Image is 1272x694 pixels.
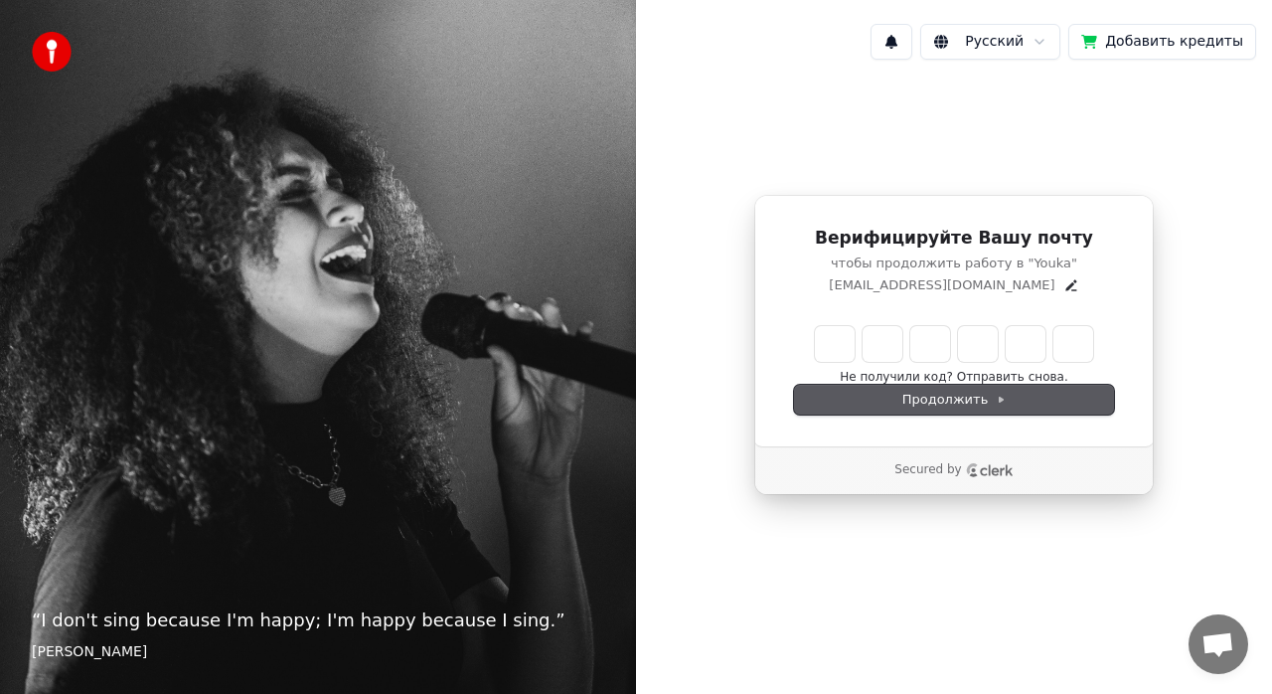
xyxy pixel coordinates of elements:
[32,32,72,72] img: youka
[794,255,1114,272] p: чтобы продолжить работу в "Youka"
[815,326,1093,362] input: Enter verification code
[1189,614,1248,674] div: Открытый чат
[32,607,604,634] p: “ I don't sing because I'm happy; I'm happy because I sing. ”
[894,462,961,478] p: Secured by
[966,463,1014,477] a: Clerk logo
[794,227,1114,251] h1: Верифицируйте Вашу почту
[1068,24,1256,60] button: Добавить кредиты
[32,642,604,662] footer: [PERSON_NAME]
[902,391,1007,409] span: Продолжить
[829,276,1054,294] p: [EMAIL_ADDRESS][DOMAIN_NAME]
[840,370,1067,386] button: Не получили код? Отправить снова.
[794,385,1114,415] button: Продолжить
[1063,277,1079,293] button: Edit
